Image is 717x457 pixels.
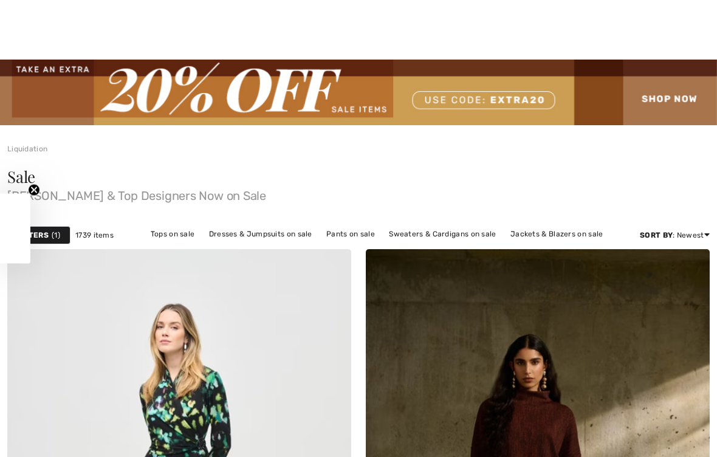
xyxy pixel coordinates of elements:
strong: Sort By [640,231,673,239]
a: Tops on sale [145,226,201,242]
a: Jackets & Blazers on sale [504,226,609,242]
span: 1739 items [75,230,114,241]
a: Outerwear on sale [369,242,447,258]
span: Sale [7,166,35,187]
a: Liquidation [7,145,47,153]
button: Close teaser [28,184,40,196]
span: 1 [52,230,60,241]
a: Sweaters & Cardigans on sale [383,226,502,242]
span: [PERSON_NAME] & Top Designers Now on Sale [7,185,710,202]
strong: Filters [18,230,49,241]
a: Skirts on sale [306,242,366,258]
a: Pants on sale [320,226,381,242]
div: : Newest [640,230,710,241]
a: Dresses & Jumpsuits on sale [203,226,318,242]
